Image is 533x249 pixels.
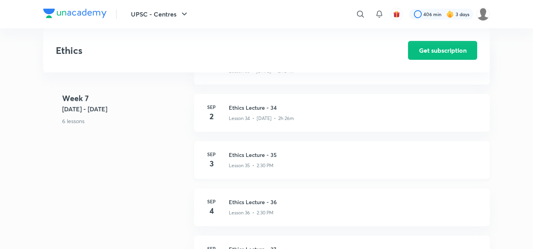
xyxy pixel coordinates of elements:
[56,45,364,56] h3: Ethics
[43,9,107,20] a: Company Logo
[476,7,490,21] img: amit tripathi
[62,92,188,104] h4: Week 7
[229,151,480,159] h3: Ethics Lecture - 35
[126,6,194,22] button: UPSC - Centres
[446,10,454,18] img: streak
[408,41,477,60] button: Get subscription
[204,205,219,217] h4: 4
[43,9,107,18] img: Company Logo
[229,115,294,122] p: Lesson 34 • [DATE] • 2h 26m
[204,151,219,158] h6: Sep
[229,198,480,206] h3: Ethics Lecture - 36
[194,188,490,236] a: Sep4Ethics Lecture - 36Lesson 36 • 2:30 PM
[229,209,274,216] p: Lesson 36 • 2:30 PM
[204,198,219,205] h6: Sep
[62,117,188,125] p: 6 lessons
[390,8,403,20] button: avatar
[62,104,188,114] h5: [DATE] - [DATE]
[194,94,490,141] a: Sep2Ethics Lecture - 34Lesson 34 • [DATE] • 2h 26m
[204,103,219,111] h6: Sep
[229,162,274,169] p: Lesson 35 • 2:30 PM
[393,11,400,18] img: avatar
[204,158,219,170] h4: 3
[229,103,480,112] h3: Ethics Lecture - 34
[194,141,490,188] a: Sep3Ethics Lecture - 35Lesson 35 • 2:30 PM
[204,111,219,122] h4: 2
